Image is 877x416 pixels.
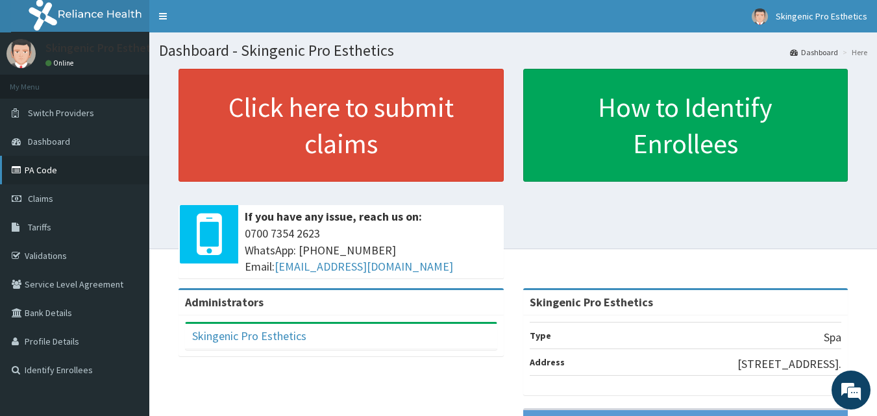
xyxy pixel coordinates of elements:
[6,278,247,323] textarea: Type your message and hit 'Enter'
[737,356,841,373] p: [STREET_ADDRESS].
[28,221,51,233] span: Tariffs
[6,39,36,68] img: User Image
[530,330,551,341] b: Type
[75,125,179,256] span: We're online!
[28,193,53,204] span: Claims
[245,209,422,224] b: If you have any issue, reach us on:
[839,47,867,58] li: Here
[790,47,838,58] a: Dashboard
[752,8,768,25] img: User Image
[24,65,53,97] img: d_794563401_company_1708531726252_794563401
[45,58,77,67] a: Online
[523,69,848,182] a: How to Identify Enrollees
[275,259,453,274] a: [EMAIL_ADDRESS][DOMAIN_NAME]
[245,225,497,275] span: 0700 7354 2623 WhatsApp: [PHONE_NUMBER] Email:
[179,69,504,182] a: Click here to submit claims
[530,356,565,368] b: Address
[28,107,94,119] span: Switch Providers
[28,136,70,147] span: Dashboard
[530,295,653,310] strong: Skingenic Pro Esthetics
[68,73,218,90] div: Chat with us now
[824,329,841,346] p: Spa
[192,328,306,343] a: Skingenic Pro Esthetics
[45,42,165,54] p: Skingenic Pro Esthetics
[159,42,867,59] h1: Dashboard - Skingenic Pro Esthetics
[776,10,867,22] span: Skingenic Pro Esthetics
[185,295,264,310] b: Administrators
[213,6,244,38] div: Minimize live chat window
